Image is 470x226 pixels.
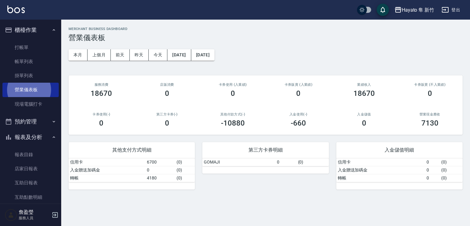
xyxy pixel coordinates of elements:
[19,209,50,215] h5: 詹盈瑩
[145,158,175,166] td: 6700
[76,147,188,153] span: 其他支付方式明細
[167,49,191,61] button: [DATE]
[440,158,463,166] td: ( 0 )
[2,22,59,38] button: 櫃檯作業
[425,174,440,182] td: 0
[339,83,390,87] h2: 業績收入
[275,158,296,166] td: 0
[191,49,214,61] button: [DATE]
[2,114,59,130] button: 預約管理
[7,6,25,13] img: Logo
[69,158,145,166] td: 信用卡
[336,166,425,174] td: 入金贈送加碼金
[69,49,88,61] button: 本月
[353,89,375,98] h3: 18670
[336,158,425,166] td: 信用卡
[273,112,324,116] h2: 入金使用(-)
[336,174,425,182] td: 轉帳
[207,83,258,87] h2: 卡券使用 (入業績)
[336,158,463,182] table: a dense table
[130,49,149,61] button: 昨天
[69,33,463,42] h3: 營業儀表板
[142,83,193,87] h2: 店販消費
[69,174,145,182] td: 轉帳
[2,190,59,204] a: 互助點數明細
[175,158,195,166] td: ( 0 )
[428,89,432,98] h3: 0
[69,166,145,174] td: 入金贈送加碼金
[439,4,463,16] button: 登出
[76,83,127,87] h3: 服務消費
[404,83,455,87] h2: 卡券販賣 (不入業績)
[210,147,321,153] span: 第三方卡券明細
[2,129,59,145] button: 報表及分析
[5,209,17,221] img: Person
[202,158,329,166] table: a dense table
[88,49,111,61] button: 上個月
[402,6,434,14] div: Hayato 隼 新竹
[2,69,59,83] a: 掛單列表
[362,119,366,127] h3: 0
[296,89,300,98] h3: 0
[145,174,175,182] td: 4180
[404,112,455,116] h2: 營業現金應收
[202,158,275,166] td: GOMAJI
[69,158,195,182] table: a dense table
[99,119,103,127] h3: 0
[231,89,235,98] h3: 0
[291,119,306,127] h3: -660
[76,112,127,116] h2: 卡券使用(-)
[149,49,168,61] button: 今天
[377,4,389,16] button: save
[2,40,59,55] a: 打帳單
[165,89,169,98] h3: 0
[2,83,59,97] a: 營業儀表板
[339,112,390,116] h2: 入金儲值
[2,162,59,176] a: 店家日報表
[2,176,59,190] a: 互助日報表
[297,158,329,166] td: ( 0 )
[440,166,463,174] td: ( 0 )
[207,112,258,116] h2: 其他付款方式(-)
[2,148,59,162] a: 報表目錄
[2,97,59,111] a: 現場電腦打卡
[421,119,438,127] h3: 7130
[2,55,59,69] a: 帳單列表
[440,174,463,182] td: ( 0 )
[145,166,175,174] td: 0
[165,119,169,127] h3: 0
[425,166,440,174] td: 0
[111,49,130,61] button: 前天
[221,119,245,127] h3: -10880
[91,89,112,98] h3: 18670
[19,215,50,221] p: 服務人員
[344,147,455,153] span: 入金儲值明細
[175,174,195,182] td: ( 0 )
[425,158,440,166] td: 0
[175,166,195,174] td: ( 0 )
[273,83,324,87] h2: 卡券販賣 (入業績)
[392,4,437,16] button: Hayato 隼 新竹
[69,27,463,31] h2: MERCHANT BUSINESS DASHBOARD
[142,112,193,116] h2: 第三方卡券(-)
